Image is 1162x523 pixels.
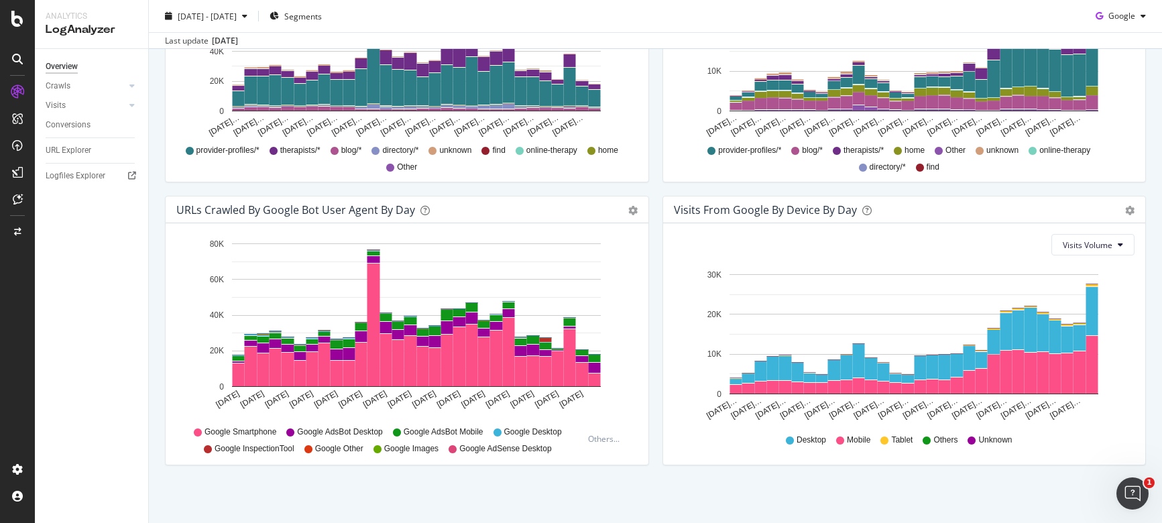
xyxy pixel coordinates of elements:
[797,434,826,446] span: Desktop
[802,145,823,156] span: blog/*
[264,389,290,410] text: [DATE]
[986,145,1019,156] span: unknown
[219,107,224,116] text: 0
[484,389,511,410] text: [DATE]
[459,443,551,455] span: Google AdSense Desktop
[361,389,388,410] text: [DATE]
[717,390,721,399] text: 0
[205,426,276,438] span: Google Smartphone
[46,143,139,158] a: URL Explorer
[526,145,577,156] span: online-therapy
[176,203,415,217] div: URLs Crawled by Google bot User Agent By Day
[239,389,266,410] text: [DATE]
[46,79,125,93] a: Crawls
[410,389,437,410] text: [DATE]
[284,10,322,21] span: Segments
[927,162,939,173] span: find
[933,434,957,446] span: Others
[46,118,139,132] a: Conversions
[707,270,721,280] text: 30K
[215,443,294,455] span: Google InspectionTool
[870,162,906,173] span: directory/*
[341,145,362,156] span: blog/*
[210,310,224,320] text: 40K
[337,389,364,410] text: [DATE]
[46,11,137,22] div: Analytics
[382,145,418,156] span: directory/*
[210,47,224,56] text: 40K
[1125,206,1135,215] div: gear
[397,162,417,173] span: Other
[196,145,259,156] span: provider-profiles/*
[1051,234,1135,255] button: Visits Volume
[717,107,721,116] text: 0
[210,275,224,284] text: 60K
[674,266,1135,422] svg: A chart.
[598,145,618,156] span: home
[46,169,139,183] a: Logfiles Explorer
[176,234,638,420] svg: A chart.
[435,389,462,410] text: [DATE]
[1063,239,1112,251] span: Visits Volume
[707,67,721,76] text: 10K
[46,22,137,38] div: LogAnalyzer
[46,99,66,113] div: Visits
[404,426,483,438] span: Google AdsBot Mobile
[46,99,125,113] a: Visits
[674,203,857,217] div: Visits From Google By Device By Day
[219,382,224,392] text: 0
[588,433,626,445] div: Others...
[905,145,925,156] span: home
[46,143,91,158] div: URL Explorer
[46,60,78,74] div: Overview
[1090,5,1151,27] button: Google
[978,434,1012,446] span: Unknown
[178,10,237,21] span: [DATE] - [DATE]
[718,145,781,156] span: provider-profiles/*
[558,389,585,410] text: [DATE]
[1039,145,1090,156] span: online-therapy
[1116,477,1149,510] iframe: Intercom live chat
[210,76,224,86] text: 20K
[46,118,91,132] div: Conversions
[504,426,562,438] span: Google Desktop
[212,35,238,47] div: [DATE]
[215,389,241,410] text: [DATE]
[509,389,536,410] text: [DATE]
[210,239,224,249] text: 80K
[46,169,105,183] div: Logfiles Explorer
[288,389,314,410] text: [DATE]
[628,206,638,215] div: gear
[1108,10,1135,21] span: Google
[945,145,966,156] span: Other
[280,145,321,156] span: therapists/*
[315,443,363,455] span: Google Other
[312,389,339,410] text: [DATE]
[297,426,382,438] span: Google AdsBot Desktop
[891,434,913,446] span: Tablet
[707,350,721,359] text: 10K
[844,145,884,156] span: therapists/*
[533,389,560,410] text: [DATE]
[165,35,238,47] div: Last update
[210,347,224,356] text: 20K
[264,5,327,27] button: Segments
[46,79,70,93] div: Crawls
[707,310,721,319] text: 20K
[386,389,413,410] text: [DATE]
[160,5,253,27] button: [DATE] - [DATE]
[492,145,505,156] span: find
[46,60,139,74] a: Overview
[1144,477,1155,488] span: 1
[460,389,487,410] text: [DATE]
[847,434,870,446] span: Mobile
[384,443,439,455] span: Google Images
[439,145,471,156] span: unknown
